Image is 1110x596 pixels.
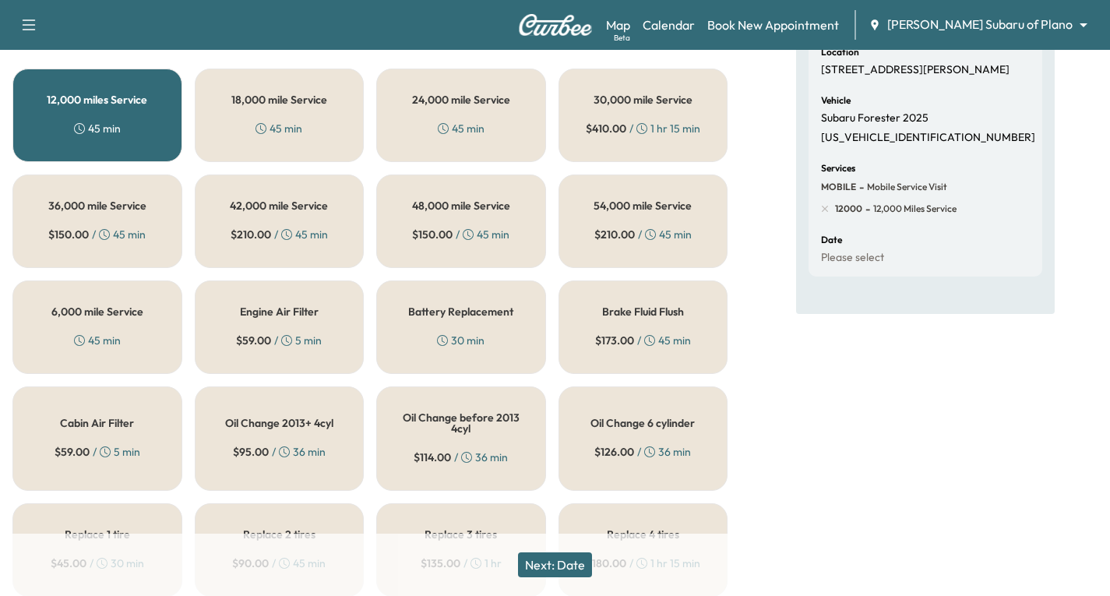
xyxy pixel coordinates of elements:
[821,251,884,265] p: Please select
[240,306,319,317] h5: Engine Air Filter
[594,444,634,460] span: $ 126.00
[55,444,90,460] span: $ 59.00
[518,14,593,36] img: Curbee Logo
[594,227,692,242] div: / 45 min
[518,552,592,577] button: Next: Date
[255,121,302,136] div: 45 min
[856,179,864,195] span: -
[821,48,859,57] h6: Location
[821,96,851,105] h6: Vehicle
[821,111,929,125] p: Subaru Forester 2025
[48,200,146,211] h5: 36,000 mile Service
[707,16,839,34] a: Book New Appointment
[614,32,630,44] div: Beta
[835,203,862,215] span: 12000
[864,181,947,193] span: Mobile Service Visit
[225,418,333,428] h5: Oil Change 2013+ 4cyl
[47,94,147,105] h5: 12,000 miles Service
[887,16,1073,34] span: [PERSON_NAME] Subaru of Plano
[48,227,89,242] span: $ 150.00
[233,444,326,460] div: / 36 min
[48,227,146,242] div: / 45 min
[870,203,957,215] span: 12,000 miles Service
[602,306,684,317] h5: Brake Fluid Flush
[821,131,1035,145] p: [US_VEHICLE_IDENTIFICATION_NUMBER]
[231,227,271,242] span: $ 210.00
[402,412,520,434] h5: Oil Change before 2013 4cyl
[425,529,497,540] h5: Replace 3 tires
[65,529,130,540] h5: Replace 1 tire
[606,16,630,34] a: MapBeta
[51,306,143,317] h5: 6,000 mile Service
[862,201,870,217] span: -
[55,444,140,460] div: / 5 min
[412,227,453,242] span: $ 150.00
[643,16,695,34] a: Calendar
[438,121,485,136] div: 45 min
[236,333,271,348] span: $ 59.00
[414,450,508,465] div: / 36 min
[414,450,451,465] span: $ 114.00
[594,200,692,211] h5: 54,000 mile Service
[231,227,328,242] div: / 45 min
[74,333,121,348] div: 45 min
[595,333,634,348] span: $ 173.00
[821,164,855,173] h6: Services
[821,181,856,193] span: MOBILE
[607,529,679,540] h5: Replace 4 tires
[590,418,695,428] h5: Oil Change 6 cylinder
[586,121,626,136] span: $ 410.00
[231,94,327,105] h5: 18,000 mile Service
[437,333,485,348] div: 30 min
[412,94,510,105] h5: 24,000 mile Service
[74,121,121,136] div: 45 min
[412,200,510,211] h5: 48,000 mile Service
[230,200,328,211] h5: 42,000 mile Service
[233,444,269,460] span: $ 95.00
[586,121,700,136] div: / 1 hr 15 min
[594,94,692,105] h5: 30,000 mile Service
[594,444,691,460] div: / 36 min
[594,227,635,242] span: $ 210.00
[595,333,691,348] div: / 45 min
[408,306,513,317] h5: Battery Replacement
[821,63,1010,77] p: [STREET_ADDRESS][PERSON_NAME]
[821,235,842,245] h6: Date
[236,333,322,348] div: / 5 min
[60,418,134,428] h5: Cabin Air Filter
[243,529,315,540] h5: Replace 2 tires
[412,227,509,242] div: / 45 min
